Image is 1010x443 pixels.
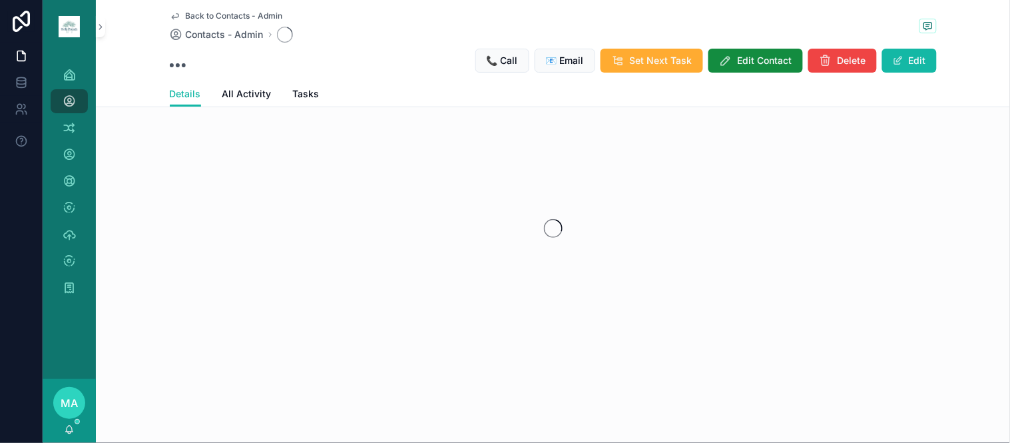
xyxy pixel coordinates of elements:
button: Set Next Task [601,49,703,73]
span: Back to Contacts - Admin [186,11,283,21]
button: 📧 Email [535,49,595,73]
span: Tasks [293,87,320,101]
img: App logo [59,16,80,37]
button: Edit Contact [708,49,803,73]
span: Details [170,87,201,101]
button: Delete [808,49,877,73]
span: Edit Contact [738,54,792,67]
span: Delete [838,54,866,67]
span: MA [61,395,78,411]
a: Tasks [293,82,320,109]
button: 📞 Call [475,49,529,73]
span: 📧 Email [546,54,584,67]
div: scrollable content [43,53,96,317]
a: Details [170,82,201,107]
span: Set Next Task [630,54,692,67]
a: All Activity [222,82,272,109]
a: Back to Contacts - Admin [170,11,283,21]
a: Contacts - Admin [170,28,264,41]
span: 📞 Call [487,54,518,67]
span: Contacts - Admin [186,28,264,41]
button: Edit [882,49,937,73]
span: All Activity [222,87,272,101]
